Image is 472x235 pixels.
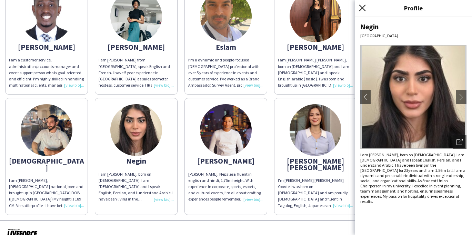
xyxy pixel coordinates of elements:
[21,104,72,156] img: thumb-6899d79a3d3d5.jpeg
[99,57,174,88] div: I am [PERSON_NAME] from [GEOGRAPHIC_DATA], speak English and French. I have 5 year experience in ...
[278,44,353,50] div: [PERSON_NAME]
[278,177,353,209] div: I'm [PERSON_NAME] [PERSON_NAME] Yborde.I was born on [DEMOGRAPHIC_DATA] and am proudly [DEMOGRAPH...
[188,171,263,203] div: [PERSON_NAME], Nepalese, fluent in english and hindi, 1,75m height. With experience in corporate,...
[110,104,162,156] img: thumb-673c703368be4.jpeg
[453,135,466,149] div: Open photos pop-in
[360,33,466,38] div: [GEOGRAPHIC_DATA]
[9,177,84,209] div: I am [PERSON_NAME], [DEMOGRAPHIC_DATA] national, born and brought up in [GEOGRAPHIC_DATA] DOB ([D...
[360,152,466,204] div: I am [PERSON_NAME], born on [DEMOGRAPHIC_DATA]. I am [DEMOGRAPHIC_DATA] and I speak English, Pers...
[278,158,353,170] div: [PERSON_NAME] [PERSON_NAME]
[9,57,84,88] div: l am a customer service, administration/accounts manager and event support person who is goal-ori...
[9,44,84,50] div: [PERSON_NAME]
[9,158,84,170] div: [DEMOGRAPHIC_DATA]
[355,3,472,12] h3: Profile
[200,104,252,156] img: thumb-678fa68d41af0.jpg
[99,158,174,164] div: Negin
[99,44,174,50] div: [PERSON_NAME]
[188,158,263,164] div: [PERSON_NAME]
[188,57,263,88] div: I’m a dynamic and people-focused [DEMOGRAPHIC_DATA] professional with over 5 years of experience ...
[360,22,466,31] div: Negin
[278,57,353,88] div: I am [PERSON_NAME] [PERSON_NAME], born on [DEMOGRAPHIC_DATA] and I am [DEMOGRAPHIC_DATA] and I sp...
[360,45,466,149] img: Crew avatar or photo
[99,171,174,203] div: I am [PERSON_NAME], born on [DEMOGRAPHIC_DATA]. I am [DEMOGRAPHIC_DATA] and I speak English, Pers...
[188,44,263,50] div: Eslam
[290,104,341,156] img: thumb-67fdf9db165fc.jpeg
